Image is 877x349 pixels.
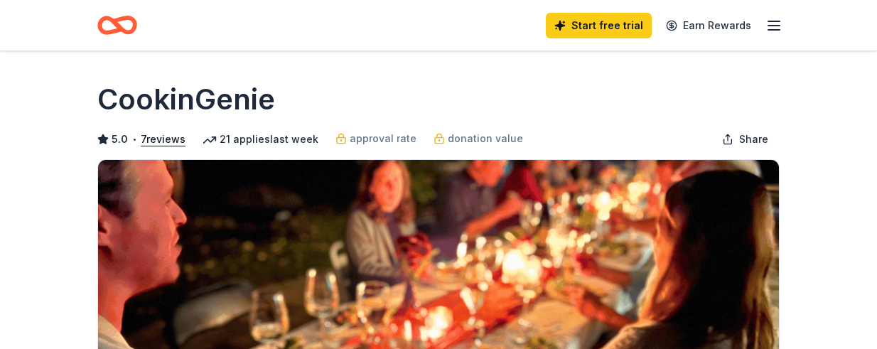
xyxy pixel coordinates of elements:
[711,125,780,154] button: Share
[448,130,523,147] span: donation value
[132,134,137,145] span: •
[350,130,416,147] span: approval rate
[141,131,185,148] button: 7reviews
[97,9,137,42] a: Home
[546,13,652,38] a: Start free trial
[739,131,768,148] span: Share
[657,13,760,38] a: Earn Rewards
[335,130,416,147] a: approval rate
[112,131,128,148] span: 5.0
[434,130,523,147] a: donation value
[203,131,318,148] div: 21 applies last week
[97,80,275,119] h1: CookinGenie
